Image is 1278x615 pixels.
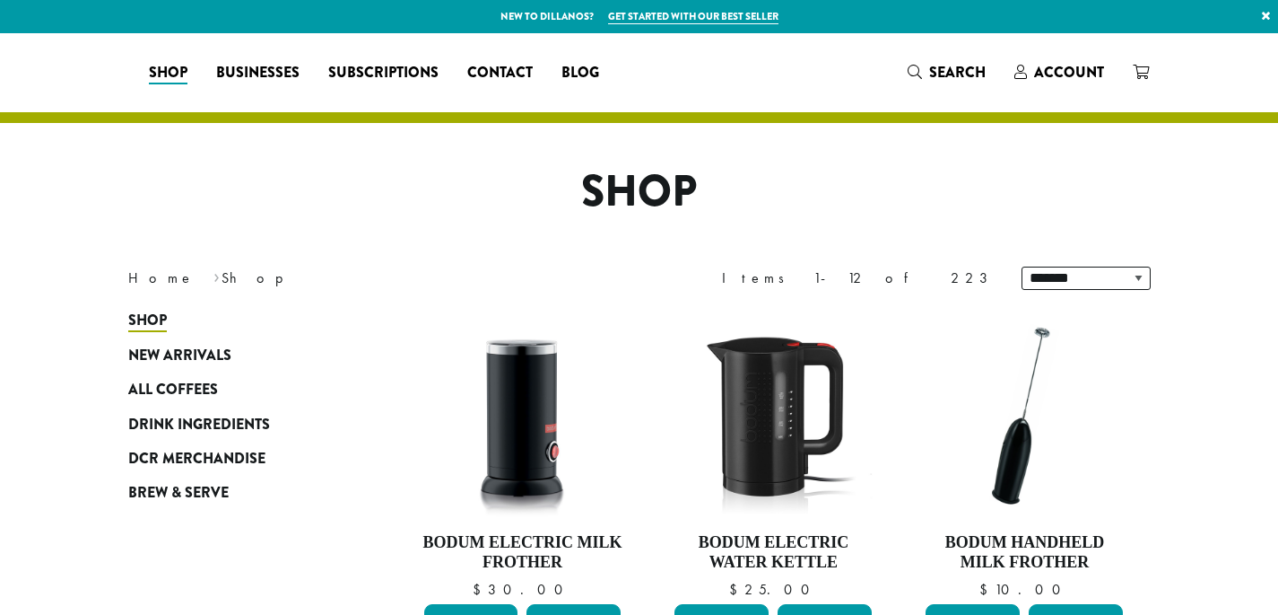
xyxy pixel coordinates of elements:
[921,533,1127,572] h4: Bodum Handheld Milk Frother
[473,580,488,599] span: $
[722,268,995,289] div: Items 1-12 of 223
[608,9,778,24] a: Get started with our best seller
[473,580,571,599] bdi: 30.00
[115,166,1164,218] h1: Shop
[128,310,167,332] span: Shop
[128,414,270,436] span: Drink Ingredients
[893,57,1000,87] a: Search
[128,338,343,373] a: New Arrivals
[1034,62,1104,83] span: Account
[561,62,599,84] span: Blog
[729,580,744,599] span: $
[670,533,876,572] h4: Bodum Electric Water Kettle
[420,312,626,597] a: Bodum Electric Milk Frother $30.00
[929,62,986,83] span: Search
[420,533,626,572] h4: Bodum Electric Milk Frother
[135,58,202,87] a: Shop
[979,580,1069,599] bdi: 10.00
[128,448,265,470] span: DCR Merchandise
[328,62,439,84] span: Subscriptions
[216,62,300,84] span: Businesses
[128,407,343,441] a: Drink Ingredients
[670,312,876,597] a: Bodum Electric Water Kettle $25.00
[128,268,195,287] a: Home
[467,62,533,84] span: Contact
[128,345,231,367] span: New Arrivals
[128,482,229,505] span: Brew & Serve
[128,442,343,476] a: DCR Merchandise
[419,312,625,519] img: DP3954.01-002.png
[921,312,1127,519] img: DP3927.01-002.png
[729,580,818,599] bdi: 25.00
[128,303,343,338] a: Shop
[149,62,187,84] span: Shop
[921,312,1127,597] a: Bodum Handheld Milk Frother $10.00
[128,268,613,289] nav: Breadcrumb
[670,312,876,519] img: DP3955.01.png
[128,373,343,407] a: All Coffees
[128,476,343,510] a: Brew & Serve
[979,580,995,599] span: $
[213,261,220,289] span: ›
[128,379,218,401] span: All Coffees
